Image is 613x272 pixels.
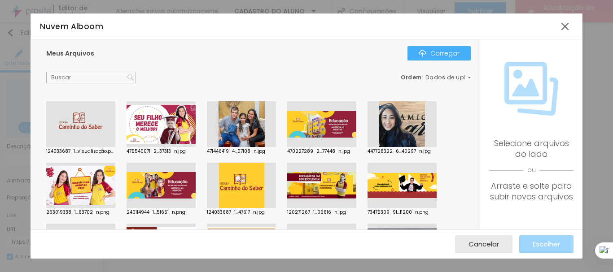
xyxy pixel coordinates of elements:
[127,74,134,81] img: Ícone
[519,235,574,253] button: Escolher
[407,46,471,60] button: ÍconeCarregar
[207,209,265,216] font: 124033687_1...47617_n.jpg
[127,209,185,216] font: 240114944_1...51651_n.png
[368,209,429,216] font: 73475309_91...11200_n.png
[490,180,573,202] font: Arraste e solte para subir novos arquivos
[207,148,265,155] font: 471446419_4...07108_n.jpg
[46,72,136,83] input: Buscar
[527,165,536,174] font: ou
[419,50,426,57] img: Ícone
[46,49,94,58] font: Meus Arquivos
[46,209,109,216] font: 263019338_1...63702_n.png
[504,62,558,116] img: Ícone
[422,73,424,81] font: :
[46,148,117,155] font: 124033687_1...visualização.png
[430,49,460,58] font: Carregar
[127,148,186,155] font: 475540071_2...37313_n.jpg
[401,73,422,81] font: Ordem
[494,138,569,160] font: Selecione arquivos ao lado
[425,73,477,81] font: Dados de upload
[40,21,103,32] font: Nuvem Alboom
[533,239,560,249] font: Escolher
[368,148,431,155] font: 447728322_6...40297_n.jpg
[287,209,346,216] font: 120271267_1...05616_n.jpg
[287,148,350,155] font: 470227289_2...77448_n.jpg
[469,239,499,249] font: Cancelar
[455,235,512,253] button: Cancelar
